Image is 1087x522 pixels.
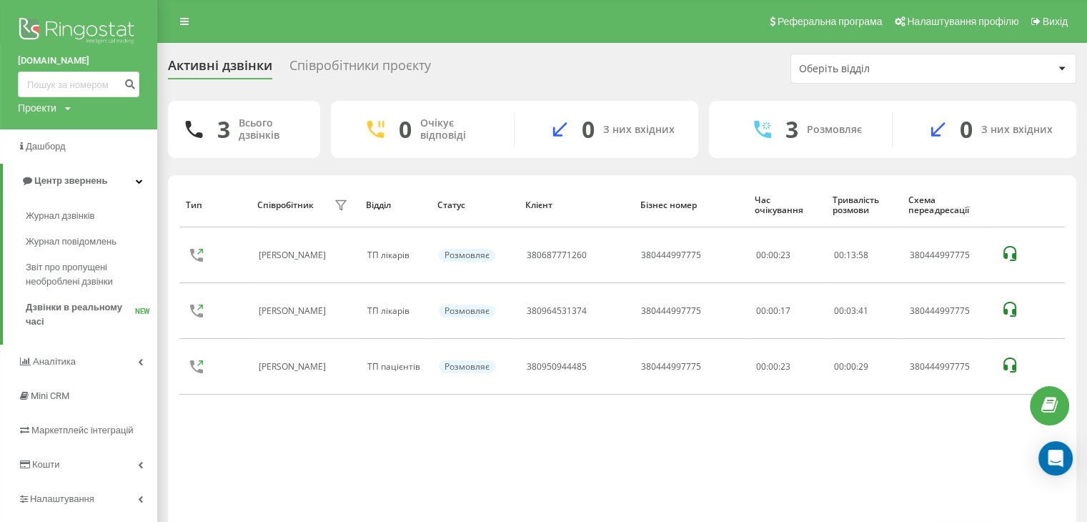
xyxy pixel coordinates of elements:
[259,306,329,316] div: [PERSON_NAME]
[367,250,423,260] div: ТП лікарів
[3,164,157,198] a: Центр звернень
[34,175,107,186] span: Центр звернень
[26,260,150,289] span: Звіт про пропущені необроблені дзвінки
[834,305,844,317] span: 00
[257,200,314,210] div: Співробітник
[834,360,844,373] span: 00
[31,425,134,435] span: Маркетплейс інтеграцій
[640,200,741,210] div: Бізнес номер
[239,117,303,142] div: Всього дзвінків
[785,116,798,143] div: 3
[33,356,76,367] span: Аналiтика
[366,200,424,210] div: Відділ
[26,235,116,249] span: Журнал повідомлень
[833,195,895,216] div: Тривалість розмови
[26,141,66,152] span: Дашборд
[778,16,883,27] span: Реферальна програма
[439,305,495,317] div: Розмовляє
[755,195,819,216] div: Час очікування
[799,63,970,75] div: Оберіть відділ
[910,362,986,372] div: 380444997775
[756,250,818,260] div: 00:00:23
[1043,16,1068,27] span: Вихід
[259,250,329,260] div: [PERSON_NAME]
[399,116,412,143] div: 0
[289,58,431,80] div: Співробітники проєкту
[527,306,587,316] div: 380964531374
[26,229,157,255] a: Журнал повідомлень
[18,101,56,115] div: Проекти
[846,249,856,261] span: 13
[641,306,701,316] div: 380444997775
[858,305,868,317] span: 41
[641,250,701,260] div: 380444997775
[960,116,973,143] div: 0
[981,124,1053,136] div: З них вхідних
[907,16,1018,27] span: Налаштування профілю
[439,360,495,373] div: Розмовляє
[858,360,868,373] span: 29
[168,58,272,80] div: Активні дзвінки
[18,14,139,50] img: Ringostat logo
[18,54,139,68] a: [DOMAIN_NAME]
[217,116,230,143] div: 3
[186,200,244,210] div: Тип
[1038,441,1073,476] div: Open Intercom Messenger
[367,362,423,372] div: ТП пацієнтів
[367,306,423,316] div: ТП лікарів
[259,362,329,372] div: [PERSON_NAME]
[420,117,492,142] div: Очікує відповіді
[846,360,856,373] span: 00
[846,305,856,317] span: 03
[527,362,587,372] div: 380950944485
[834,250,868,260] div: : :
[18,72,139,97] input: Пошук за номером
[26,300,135,329] span: Дзвінки в реальному часі
[26,209,94,223] span: Журнал дзвінків
[910,250,986,260] div: 380444997775
[910,306,986,316] div: 380444997775
[641,362,701,372] div: 380444997775
[26,295,157,335] a: Дзвінки в реальному часіNEW
[437,200,512,210] div: Статус
[26,203,157,229] a: Журнал дзвінків
[30,493,94,504] span: Налаштування
[582,116,595,143] div: 0
[603,124,675,136] div: З них вхідних
[834,362,868,372] div: : :
[527,250,587,260] div: 380687771260
[834,306,868,316] div: : :
[834,249,844,261] span: 00
[525,200,626,210] div: Клієнт
[32,459,59,470] span: Кошти
[31,390,69,401] span: Mini CRM
[26,255,157,295] a: Звіт про пропущені необроблені дзвінки
[858,249,868,261] span: 58
[908,195,986,216] div: Схема переадресації
[807,124,862,136] div: Розмовляє
[439,249,495,262] div: Розмовляє
[756,362,818,372] div: 00:00:23
[756,306,818,316] div: 00:00:17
